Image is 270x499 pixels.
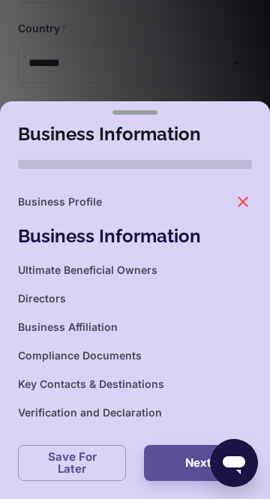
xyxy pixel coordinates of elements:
[18,347,142,364] h6: Compliance Documents
[18,319,118,335] h6: Business Affiliation
[144,445,252,481] button: Next
[18,290,66,307] h6: Directors
[18,445,126,481] button: Save for Later
[210,439,258,487] iframe: Button to launch messaging window, conversation in progress
[18,404,162,421] h6: Verification and Declaration
[18,376,164,392] h6: Key Contacts & Destinations
[18,121,252,148] h4: Business Information
[18,223,201,250] h4: Business Information
[18,194,102,210] h6: Business Profile
[18,262,157,278] h6: Ultimate Beneficial Owners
